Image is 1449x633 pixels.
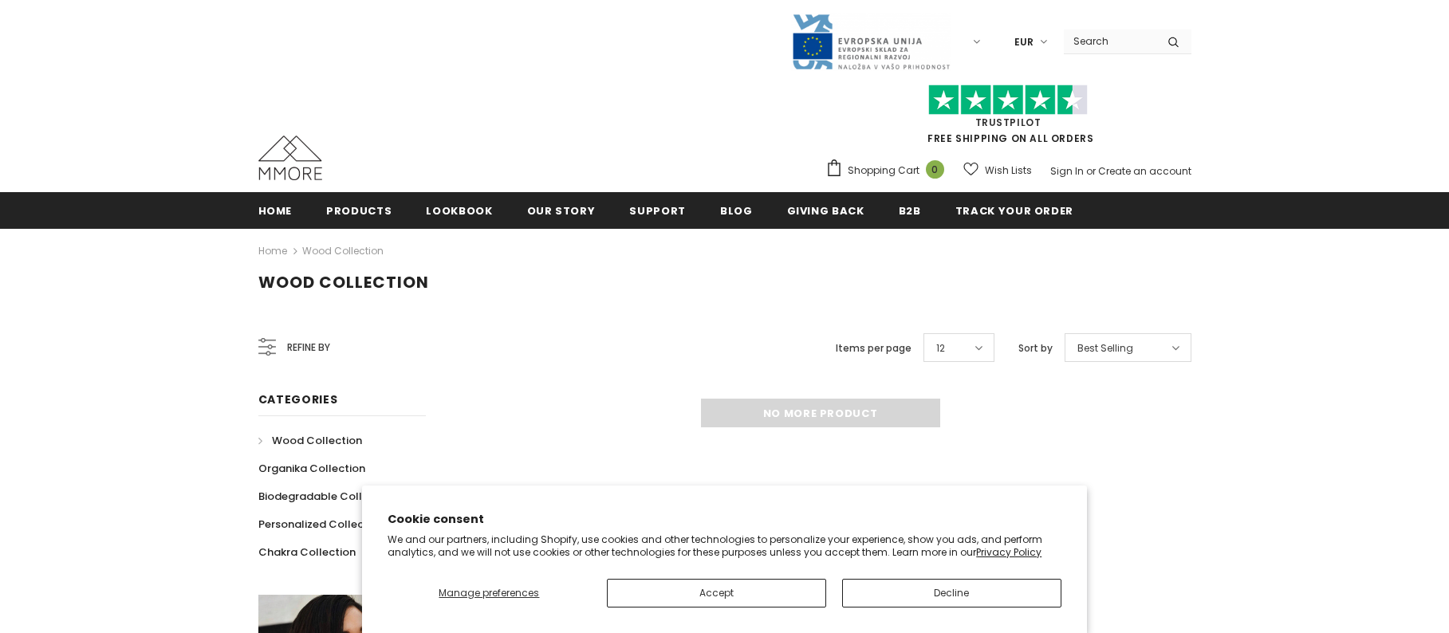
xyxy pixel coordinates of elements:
a: Lookbook [426,192,492,228]
img: Javni Razpis [791,13,951,71]
a: Products [326,192,392,228]
span: Wood Collection [258,271,429,293]
span: Personalized Collection [258,517,384,532]
a: Sign In [1050,164,1084,178]
span: Best Selling [1077,340,1133,356]
a: Wood Collection [258,427,362,454]
a: Home [258,242,287,261]
img: MMORE Cases [258,136,322,180]
span: Wood Collection [272,433,362,448]
span: Giving back [787,203,864,218]
span: Refine by [287,339,330,356]
a: Shopping Cart 0 [825,159,952,183]
span: or [1086,164,1096,178]
span: Lookbook [426,203,492,218]
a: Our Story [527,192,596,228]
span: FREE SHIPPING ON ALL ORDERS [825,92,1191,145]
img: Trust Pilot Stars [928,85,1088,116]
span: Blog [720,203,753,218]
span: 12 [936,340,945,356]
a: Javni Razpis [791,34,951,48]
span: Manage preferences [439,586,539,600]
span: Biodegradable Collection [258,489,396,504]
label: Sort by [1018,340,1053,356]
p: We and our partners, including Shopify, use cookies and other technologies to personalize your ex... [388,533,1061,558]
label: Items per page [836,340,912,356]
a: Giving back [787,192,864,228]
a: Blog [720,192,753,228]
a: Chakra Collection [258,538,356,566]
h2: Cookie consent [388,511,1061,528]
a: Create an account [1098,164,1191,178]
span: B2B [899,203,921,218]
a: Home [258,192,293,228]
span: 0 [926,160,944,179]
a: Wish Lists [963,156,1032,184]
a: Personalized Collection [258,510,384,538]
button: Accept [607,579,826,607]
span: Track your order [955,203,1073,218]
a: Privacy Policy [976,545,1041,559]
a: support [629,192,686,228]
span: Organika Collection [258,461,365,476]
a: Biodegradable Collection [258,482,396,510]
span: Our Story [527,203,596,218]
span: Categories [258,391,338,407]
button: Manage preferences [388,579,590,607]
span: Shopping Cart [848,163,919,179]
span: support [629,203,686,218]
a: Organika Collection [258,454,365,482]
button: Decline [842,579,1061,607]
span: Products [326,203,392,218]
span: Wish Lists [985,163,1032,179]
a: Trustpilot [975,116,1041,129]
a: Wood Collection [302,244,384,258]
a: B2B [899,192,921,228]
a: Track your order [955,192,1073,228]
span: Home [258,203,293,218]
input: Search Site [1064,29,1156,53]
span: Chakra Collection [258,545,356,560]
span: EUR [1014,34,1034,50]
